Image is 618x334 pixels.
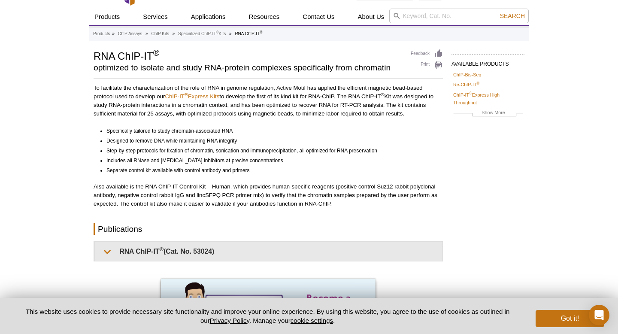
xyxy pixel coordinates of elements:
h2: Publications [94,223,443,235]
p: To facilitate the characterization of the role of RNA in genome regulation, Active Motif has appl... [94,84,443,118]
li: RNA ChIP-IT [235,31,262,36]
a: Applications [186,9,231,25]
sup: ® [381,92,385,97]
li: » [173,31,175,36]
li: » [112,31,115,36]
p: Also available is the RNA ChIP-IT Control Kit – Human, which provides human-specific reagents (po... [94,182,443,208]
li: Step-by-step protocols for fixation of chromatin, sonication and immunoprecipitation, all optimiz... [106,145,435,155]
a: About Us [353,9,390,25]
sup: ® [153,48,160,58]
li: Separate control kit available with control antibody and primers [106,165,435,175]
li: Designed to remove DNA while maintaining RNA integrity [106,135,435,145]
button: Got it! [536,310,604,327]
button: cookie settings [291,317,333,324]
sup: ® [477,81,480,85]
li: » [229,31,232,36]
a: Privacy Policy [210,317,249,324]
h2: optimized to isolate and study RNA-protein complexes specifically from chromatin [94,64,402,72]
sup: ® [185,92,188,97]
a: ChIP Kits [151,30,169,38]
sup: ® [159,246,164,252]
a: Feedback [411,49,443,58]
span: Search [500,12,525,19]
a: Services [138,9,173,25]
li: Specifically tailored to study chromatin-associated RNA [106,127,435,135]
div: Open Intercom Messenger [589,305,609,325]
a: ChIP-IT®Express Kits [165,93,219,100]
a: Specialized ChIP-IT®Kits [178,30,226,38]
h1: RNA ChIP-IT [94,49,402,62]
sup: ® [469,91,472,95]
a: ChIP-Bis-Seq [453,71,481,79]
a: Products [93,30,110,38]
a: Resources [244,9,285,25]
a: Print [411,61,443,70]
sup: ® [216,30,218,34]
a: Contact Us [297,9,339,25]
a: Products [89,9,125,25]
button: Search [497,12,527,20]
sup: ® [260,30,262,34]
li: » [145,31,148,36]
a: ChIP Assays [118,30,142,38]
input: Keyword, Cat. No. [389,9,529,23]
li: Includes all RNase and [MEDICAL_DATA] inhibitors at precise concentrations [106,155,435,165]
summary: RNA ChIP-IT®(Cat. No. 53024) [95,242,442,261]
p: This website uses cookies to provide necessary site functionality and improve your online experie... [14,307,521,325]
a: Re-ChIP-IT® [453,81,479,88]
h2: AVAILABLE PRODUCTS [451,54,524,70]
a: ChIP-IT®Express High Throughput [453,91,523,106]
a: Show More [453,109,523,118]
